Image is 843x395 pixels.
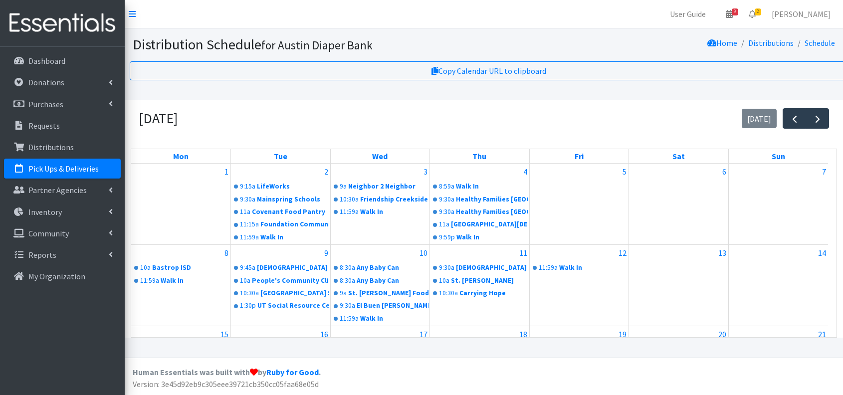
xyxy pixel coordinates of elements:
a: 9:30aMainspring Schools [232,194,329,205]
a: Tuesday [272,149,289,163]
a: 11aCovenant Food Pantry [232,206,329,218]
div: [GEOGRAPHIC_DATA] Serving Center [260,288,329,298]
td: September 20, 2025 [629,326,729,382]
td: September 19, 2025 [529,326,629,382]
p: Reports [28,250,56,260]
p: Dashboard [28,56,65,66]
div: Any Baby Can [357,276,429,286]
td: September 17, 2025 [330,326,430,382]
div: 10a [439,276,449,286]
a: My Organization [4,266,121,286]
a: 9:30a[DEMOGRAPHIC_DATA] Charities of [GEOGRAPHIC_DATA][US_STATE] [431,262,528,274]
a: September 14, 2025 [816,245,828,261]
button: Previous month [783,108,806,129]
a: Distributions [748,38,794,48]
a: Purchases [4,94,121,114]
div: Foundation Communities "FC CHI" [260,219,329,229]
td: September 7, 2025 [728,164,828,244]
div: 11:59a [539,263,558,273]
div: 10a [240,276,250,286]
div: 11:59a [140,276,159,286]
div: Walk In [360,314,429,324]
div: 11:59a [340,207,359,217]
div: Walk In [360,207,429,217]
td: September 16, 2025 [231,326,331,382]
a: Inventory [4,202,121,222]
td: September 1, 2025 [131,164,231,244]
a: Pick Ups & Deliveries [4,159,121,179]
a: Friday [573,149,586,163]
h1: Distribution Schedule [133,36,540,53]
a: Wednesday [370,149,390,163]
a: 11:59aWalk In [332,313,429,325]
a: 8:30aAny Baby Can [332,262,429,274]
div: 9a [340,182,347,192]
a: September 3, 2025 [421,164,429,180]
a: Home [707,38,737,48]
div: 10:30a [439,288,458,298]
a: 11:59aWalk In [332,206,429,218]
a: 11:59aWalk In [232,231,329,243]
div: Carrying Hope [459,288,528,298]
span: 9 [732,8,738,15]
a: 9:30aHealthy Families [GEOGRAPHIC_DATA] [431,194,528,205]
a: 9:45a[DEMOGRAPHIC_DATA] [232,262,329,274]
div: 11a [240,207,250,217]
a: 10aPeople's Community Clinic [232,275,329,287]
div: 1:30p [240,301,256,311]
div: Friendship Creekside Fellowship [360,195,429,204]
a: 10aBastrop ISD [132,262,229,274]
div: 8:59a [439,182,454,192]
td: September 9, 2025 [231,245,331,326]
div: [GEOGRAPHIC_DATA][DEMOGRAPHIC_DATA] [451,219,528,229]
p: My Organization [28,271,85,281]
a: Reports [4,245,121,265]
td: September 15, 2025 [131,326,231,382]
div: 11:59a [240,232,259,242]
button: [DATE] [742,109,777,128]
a: September 11, 2025 [517,245,529,261]
a: [PERSON_NAME] [764,4,839,24]
a: 11:15aFoundation Communities "FC CHI" [232,218,329,230]
a: 9:30aEl Buen [PERSON_NAME] [332,300,429,312]
td: September 14, 2025 [728,245,828,326]
a: 9:15aLifeWorks [232,181,329,193]
div: 9:30a [439,195,454,204]
div: 10a [140,263,151,273]
div: People's Community Clinic [252,276,329,286]
a: 1:30pUT Social Resource Center [232,300,329,312]
td: September 10, 2025 [330,245,430,326]
div: Healthy Families [GEOGRAPHIC_DATA] [456,207,528,217]
div: Walk In [559,263,628,273]
button: Next month [806,108,829,129]
a: 10:30aFriendship Creekside Fellowship [332,194,429,205]
a: Saturday [670,149,687,163]
div: 9:30a [240,195,255,204]
div: [DEMOGRAPHIC_DATA] [257,263,329,273]
a: 9aNeighbor 2 Neighbor [332,181,429,193]
div: 8:30a [340,263,355,273]
a: Distributions [4,137,121,157]
div: 11:15a [240,219,259,229]
a: 10:30a[GEOGRAPHIC_DATA] Serving Center [232,287,329,299]
a: 10aSt. [PERSON_NAME] [431,275,528,287]
a: Sunday [770,149,787,163]
div: 10:30a [340,195,359,204]
div: 9:15a [240,182,255,192]
a: 11a[GEOGRAPHIC_DATA][DEMOGRAPHIC_DATA] [431,218,528,230]
td: September 8, 2025 [131,245,231,326]
td: September 6, 2025 [629,164,729,244]
a: Partner Agencies [4,180,121,200]
a: Thursday [470,149,488,163]
a: 8:59aWalk In [431,181,528,193]
p: Partner Agencies [28,185,87,195]
a: September 1, 2025 [222,164,230,180]
div: [DEMOGRAPHIC_DATA] Charities of [GEOGRAPHIC_DATA][US_STATE] [456,263,528,273]
a: 8:30aAny Baby Can [332,275,429,287]
div: 9:30a [439,263,454,273]
p: Distributions [28,142,74,152]
a: September 15, 2025 [218,326,230,342]
a: 2 [741,4,764,24]
div: 11:59a [340,314,359,324]
div: 9:30a [340,301,355,311]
